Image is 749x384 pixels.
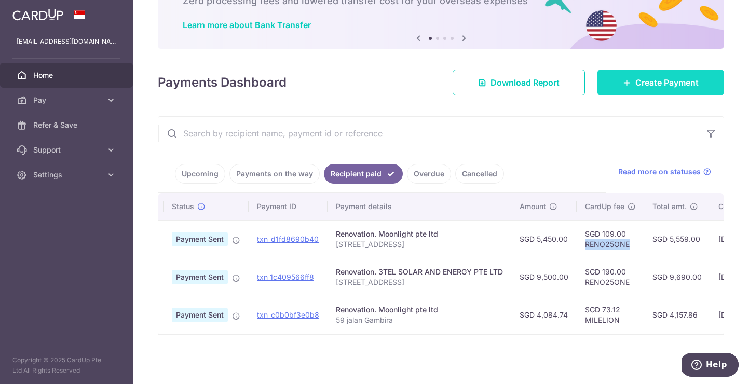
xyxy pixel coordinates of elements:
a: txn_1c409566ff8 [257,272,314,281]
iframe: Opens a widget where you can find more information [682,353,739,379]
span: Payment Sent [172,308,228,322]
a: txn_d1fd8690b40 [257,235,319,243]
p: 59 jalan Gambira [336,315,503,325]
a: Upcoming [175,164,225,184]
h4: Payments Dashboard [158,73,287,92]
span: Read more on statuses [618,167,701,177]
p: [STREET_ADDRESS] [336,239,503,250]
span: Home [33,70,102,80]
span: Payment Sent [172,232,228,246]
td: SGD 109.00 RENO25ONE [577,220,644,258]
td: SGD 5,559.00 [644,220,710,258]
a: Overdue [407,164,451,184]
img: CardUp [12,8,63,21]
a: Download Report [453,70,585,95]
div: Renovation. Moonlight pte ltd [336,229,503,239]
span: Settings [33,170,102,180]
span: Amount [520,201,546,212]
span: Refer & Save [33,120,102,130]
a: txn_c0b0bf3e0b8 [257,310,319,319]
td: SGD 5,450.00 [511,220,577,258]
p: [STREET_ADDRESS] [336,277,503,287]
th: Payment ID [249,193,328,220]
span: Create Payment [635,76,699,89]
div: Renovation. 3TEL SOLAR AND ENERGY PTE LTD [336,267,503,277]
span: Payment Sent [172,270,228,284]
td: SGD 9,690.00 [644,258,710,296]
span: Total amt. [652,201,687,212]
span: Help [24,7,45,17]
span: Status [172,201,194,212]
a: Recipient paid [324,164,403,184]
span: Support [33,145,102,155]
span: CardUp fee [585,201,624,212]
div: Renovation. Moonlight pte ltd [336,305,503,315]
td: SGD 4,157.86 [644,296,710,334]
th: Payment details [328,193,511,220]
span: Download Report [491,76,560,89]
td: SGD 190.00 RENO25ONE [577,258,644,296]
a: Read more on statuses [618,167,711,177]
span: Pay [33,95,102,105]
a: Create Payment [597,70,724,95]
td: SGD 9,500.00 [511,258,577,296]
a: Cancelled [455,164,504,184]
input: Search by recipient name, payment id or reference [158,117,699,150]
p: [EMAIL_ADDRESS][DOMAIN_NAME] [17,36,116,47]
a: Learn more about Bank Transfer [183,20,311,30]
td: SGD 73.12 MILELION [577,296,644,334]
a: Payments on the way [229,164,320,184]
td: SGD 4,084.74 [511,296,577,334]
